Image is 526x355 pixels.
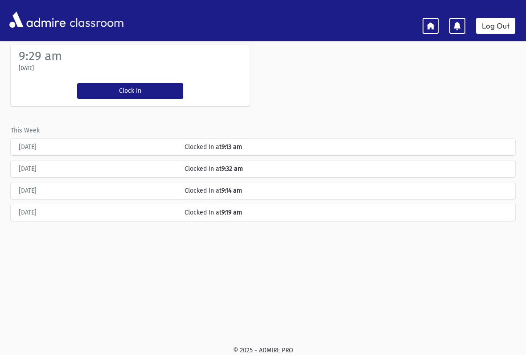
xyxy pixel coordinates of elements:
[222,165,243,173] b: 9:32 am
[14,346,512,355] div: © 2025 - ADMIRE PRO
[14,164,180,173] div: [DATE]
[180,164,512,173] div: Clocked In at
[476,18,515,34] a: Log Out
[222,143,242,151] b: 9:13 am
[180,186,512,195] div: Clocked In at
[19,49,62,63] label: 9:29 am
[14,186,180,195] div: [DATE]
[11,126,40,135] label: This Week
[180,142,512,152] div: Clocked In at
[68,8,124,32] span: classroom
[14,208,180,217] div: [DATE]
[180,208,512,217] div: Clocked In at
[14,142,180,152] div: [DATE]
[7,9,68,30] img: AdmirePro
[19,64,34,72] label: [DATE]
[77,83,183,99] button: Clock In
[222,209,242,216] b: 9:19 am
[222,187,242,194] b: 9:14 am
